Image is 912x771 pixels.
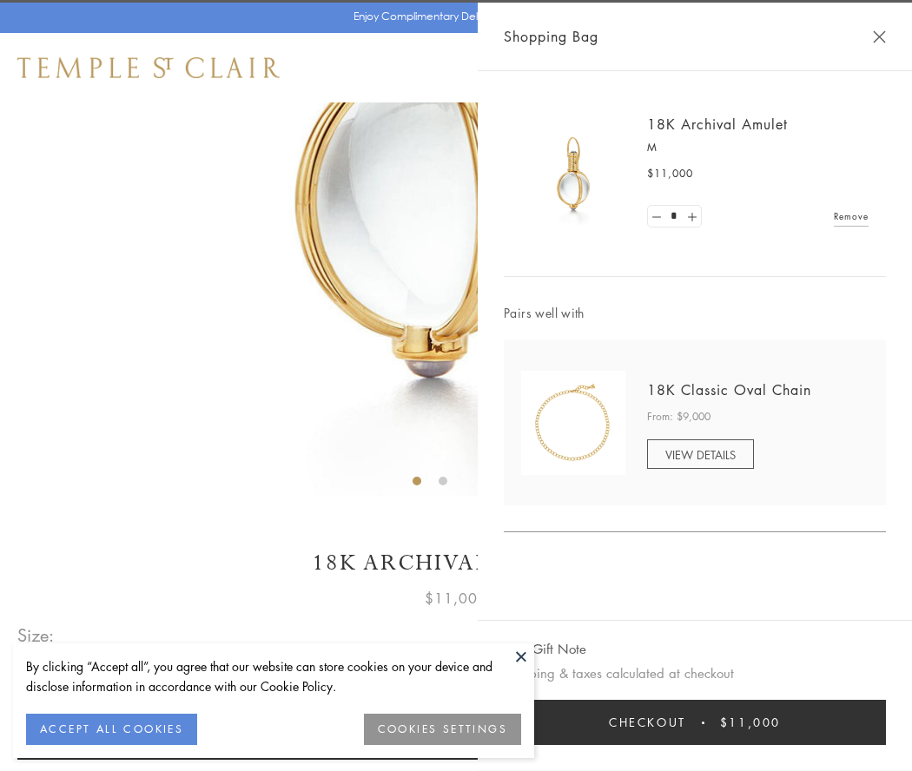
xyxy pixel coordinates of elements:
[425,587,487,610] span: $11,000
[354,8,551,25] p: Enjoy Complimentary Delivery & Returns
[647,408,710,425] span: From: $9,000
[521,122,625,226] img: 18K Archival Amulet
[720,713,781,732] span: $11,000
[609,713,686,732] span: Checkout
[665,446,736,463] span: VIEW DETAILS
[834,207,869,226] a: Remove
[647,165,693,182] span: $11,000
[504,662,886,684] p: Shipping & taxes calculated at checkout
[504,25,598,48] span: Shopping Bag
[521,371,625,475] img: N88865-OV18
[26,714,197,745] button: ACCEPT ALL COOKIES
[17,621,56,649] span: Size:
[648,206,665,227] a: Set quantity to 0
[504,303,886,323] span: Pairs well with
[647,115,788,134] a: 18K Archival Amulet
[683,206,700,227] a: Set quantity to 2
[873,30,886,43] button: Close Shopping Bag
[647,139,869,156] p: M
[504,638,586,660] button: Add Gift Note
[364,714,521,745] button: COOKIES SETTINGS
[647,439,754,469] a: VIEW DETAILS
[17,548,895,578] h1: 18K Archival Amulet
[647,380,811,399] a: 18K Classic Oval Chain
[26,656,521,696] div: By clicking “Accept all”, you agree that our website can store cookies on your device and disclos...
[17,57,280,78] img: Temple St. Clair
[504,700,886,745] button: Checkout $11,000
